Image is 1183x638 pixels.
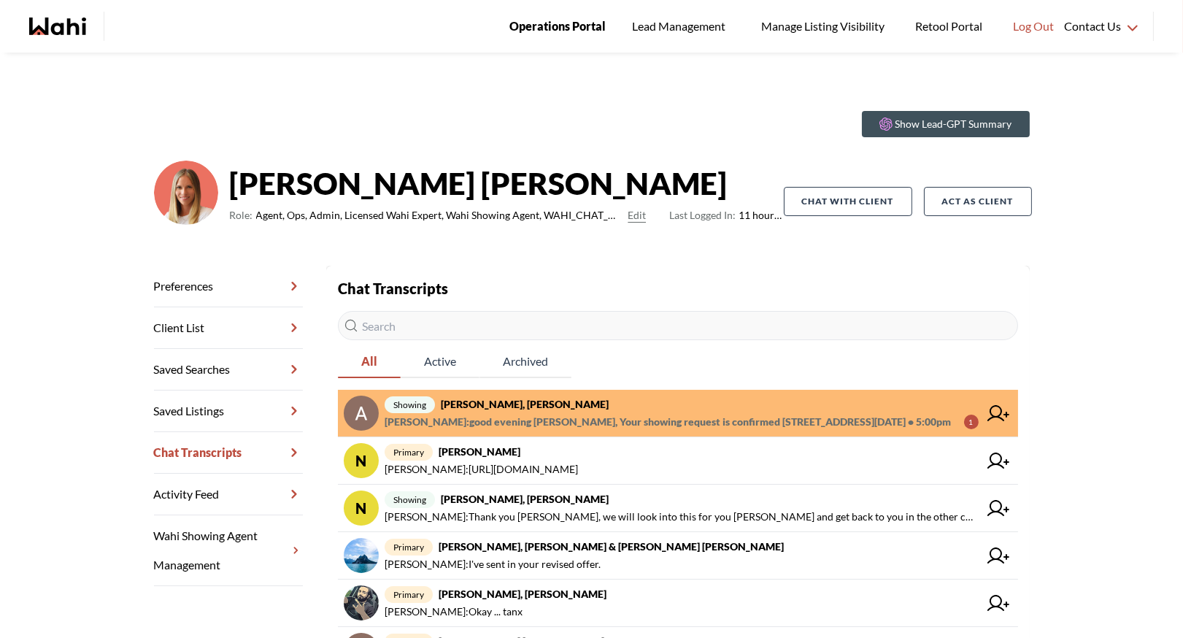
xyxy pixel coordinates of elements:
[344,396,379,431] img: chat avatar
[154,266,303,307] a: Preferences
[385,556,601,573] span: [PERSON_NAME] : I've sent in your revised offer.
[256,207,623,224] span: Agent, Ops, Admin, Licensed Wahi Expert, Wahi Showing Agent, WAHI_CHAT_MODERATOR
[441,398,609,410] strong: [PERSON_NAME], [PERSON_NAME]
[915,17,987,36] span: Retool Portal
[1013,17,1054,36] span: Log Out
[385,603,523,620] span: [PERSON_NAME] : Okay ... tanx
[439,540,784,553] strong: [PERSON_NAME], [PERSON_NAME] & [PERSON_NAME] [PERSON_NAME]
[632,17,731,36] span: Lead Management
[338,437,1018,485] a: Nprimary[PERSON_NAME][PERSON_NAME]:[URL][DOMAIN_NAME]
[338,346,401,377] span: All
[230,207,253,224] span: Role:
[338,485,1018,532] a: Nshowing[PERSON_NAME], [PERSON_NAME][PERSON_NAME]:Thank you [PERSON_NAME], we will look into this...
[338,532,1018,580] a: primary[PERSON_NAME], [PERSON_NAME] & [PERSON_NAME] [PERSON_NAME][PERSON_NAME]:I've sent in your ...
[344,491,379,526] div: N
[154,432,303,474] a: Chat Transcripts
[154,307,303,349] a: Client List
[385,444,433,461] span: primary
[862,111,1030,137] button: Show Lead-GPT Summary
[784,187,912,216] button: Chat with client
[338,390,1018,437] a: showing[PERSON_NAME], [PERSON_NAME][PERSON_NAME]:good evening [PERSON_NAME], Your showing request...
[509,17,606,36] span: Operations Portal
[385,413,951,431] span: [PERSON_NAME] : good evening [PERSON_NAME], Your showing request is confirmed [STREET_ADDRESS][DA...
[154,161,218,225] img: 0f07b375cde2b3f9.png
[385,508,979,526] span: [PERSON_NAME] : Thank you [PERSON_NAME], we will look into this for you [PERSON_NAME] and get bac...
[669,207,783,224] span: 11 hours ago
[338,311,1018,340] input: Search
[344,585,379,620] img: chat avatar
[385,586,433,603] span: primary
[964,415,979,429] div: 1
[669,209,736,221] span: Last Logged In:
[154,391,303,432] a: Saved Listings
[338,280,448,297] strong: Chat Transcripts
[154,474,303,515] a: Activity Feed
[479,346,571,378] button: Archived
[439,445,520,458] strong: [PERSON_NAME]
[479,346,571,377] span: Archived
[401,346,479,377] span: Active
[29,18,86,35] a: Wahi homepage
[385,491,435,508] span: showing
[338,346,401,378] button: All
[441,493,609,505] strong: [PERSON_NAME], [PERSON_NAME]
[344,443,379,478] div: N
[401,346,479,378] button: Active
[154,349,303,391] a: Saved Searches
[924,187,1032,216] button: Act as Client
[230,161,784,205] strong: [PERSON_NAME] [PERSON_NAME]
[154,515,303,586] a: Wahi Showing Agent Management
[439,588,606,600] strong: [PERSON_NAME], [PERSON_NAME]
[344,538,379,573] img: chat avatar
[895,117,1012,131] p: Show Lead-GPT Summary
[385,461,578,478] span: [PERSON_NAME] : [URL][DOMAIN_NAME]
[385,539,433,556] span: primary
[338,580,1018,627] a: primary[PERSON_NAME], [PERSON_NAME][PERSON_NAME]:Okay ... tanx
[757,17,889,36] span: Manage Listing Visibility
[385,396,435,413] span: showing
[628,207,646,224] button: Edit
